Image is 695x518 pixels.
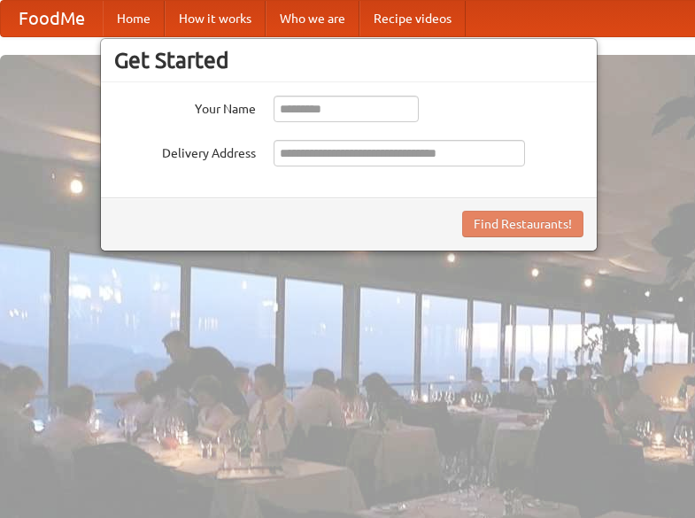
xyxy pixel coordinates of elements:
[103,1,165,36] a: Home
[359,1,466,36] a: Recipe videos
[114,96,256,118] label: Your Name
[266,1,359,36] a: Who we are
[114,140,256,162] label: Delivery Address
[462,211,583,237] button: Find Restaurants!
[1,1,103,36] a: FoodMe
[165,1,266,36] a: How it works
[114,47,583,73] h3: Get Started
